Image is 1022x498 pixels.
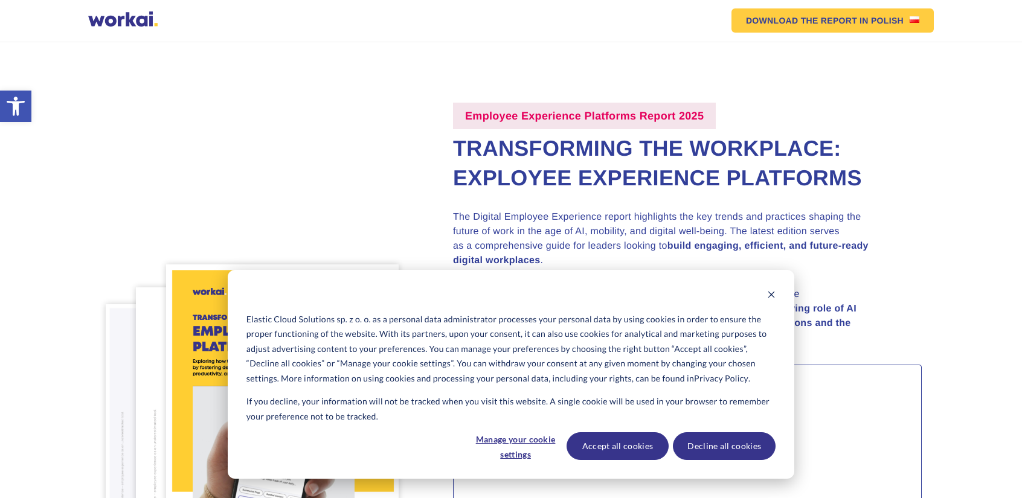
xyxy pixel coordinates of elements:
button: Manage your cookie settings [469,432,562,460]
p: Elastic Cloud Solutions sp. z o. o. as a personal data administrator processes your personal data... [246,312,776,386]
em: DOWNLOAD THE REPORT [746,16,857,25]
div: Cookie banner [228,270,794,479]
button: Dismiss cookie banner [767,289,776,304]
a: Privacy Policy [694,371,748,386]
img: Polish flag [910,16,919,23]
button: Accept all cookies [567,432,669,460]
button: Decline all cookies [673,432,776,460]
strong: build engaging, efficient, and future-ready digital workplaces [453,241,869,266]
label: Employee Experience Platforms Report 2025 [453,103,716,129]
p: The Digital Employee Experience report highlights the key trends and practices shaping the future... [453,210,876,268]
h2: Transforming the Workplace: Exployee Experience Platforms [453,134,922,193]
a: DOWNLOAD THE REPORTIN POLISHPolish flag [731,8,934,33]
p: If you decline, your information will not be tracked when you visit this website. A single cookie... [246,394,776,424]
